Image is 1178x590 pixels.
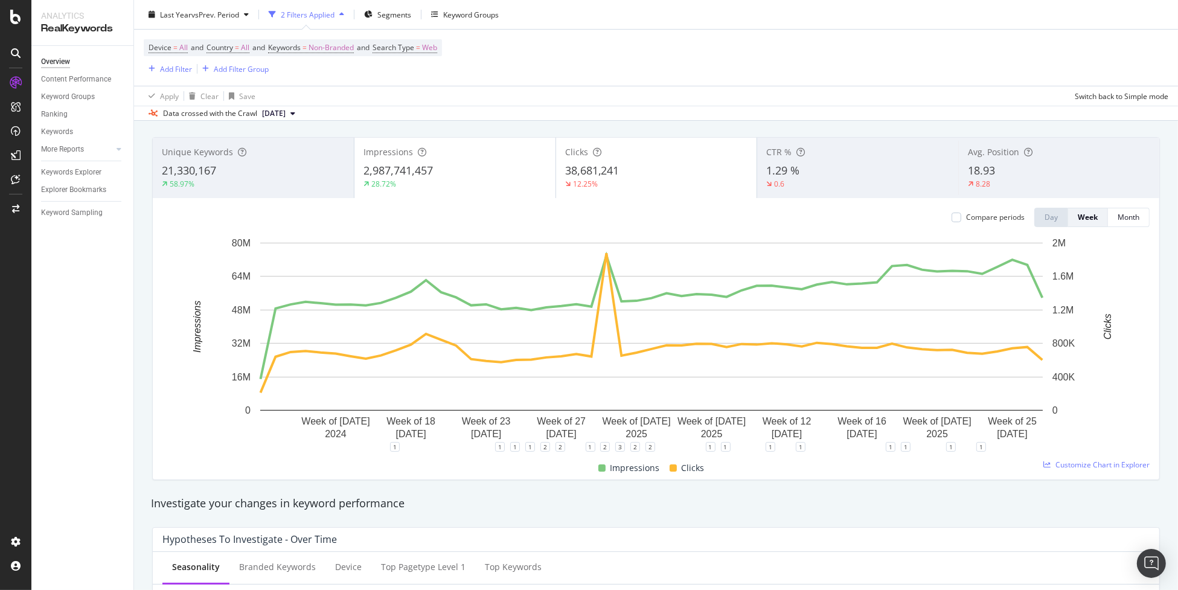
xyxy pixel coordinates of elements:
[495,442,505,452] div: 1
[1078,212,1098,222] div: Week
[162,237,1141,447] div: A chart.
[1108,208,1150,227] button: Month
[1055,460,1150,470] span: Customize Chart in Explorer
[626,429,647,440] text: 2025
[540,442,550,452] div: 2
[144,62,192,76] button: Add Filter
[537,417,586,427] text: Week of 27
[796,442,805,452] div: 1
[41,126,73,138] div: Keywords
[1075,91,1168,101] div: Switch back to Simple mode
[335,561,362,573] div: Device
[41,108,68,121] div: Ranking
[162,163,216,178] span: 21,330,167
[172,561,220,573] div: Seasonality
[443,9,499,19] div: Keyword Groups
[603,417,671,427] text: Week of [DATE]
[41,91,95,103] div: Keyword Groups
[976,442,986,452] div: 1
[41,56,125,68] a: Overview
[41,10,124,22] div: Analytics
[847,429,877,440] text: [DATE]
[645,442,655,452] div: 2
[377,9,411,19] span: Segments
[390,442,400,452] div: 1
[170,179,194,189] div: 58.97%
[1052,271,1074,281] text: 1.6M
[41,166,101,179] div: Keywords Explorer
[235,42,239,53] span: =
[766,146,792,158] span: CTR %
[371,179,396,189] div: 28.72%
[41,207,125,219] a: Keyword Sampling
[706,442,715,452] div: 1
[565,163,619,178] span: 38,681,241
[510,442,520,452] div: 1
[41,184,106,196] div: Explorer Bookmarks
[422,39,437,56] span: Web
[160,9,191,19] span: Last Year
[173,42,178,53] span: =
[600,442,610,452] div: 2
[232,338,251,348] text: 32M
[232,305,251,315] text: 48M
[968,146,1019,158] span: Avg. Position
[471,429,501,440] text: [DATE]
[257,106,300,121] button: [DATE]
[160,91,179,101] div: Apply
[197,62,269,76] button: Add Filter Group
[1043,460,1150,470] a: Customize Chart in Explorer
[976,179,990,189] div: 8.28
[426,5,504,24] button: Keyword Groups
[232,238,251,248] text: 80M
[565,146,588,158] span: Clicks
[245,405,251,415] text: 0
[395,429,426,440] text: [DATE]
[163,108,257,119] div: Data crossed with the Crawl
[184,86,219,106] button: Clear
[191,9,239,19] span: vs Prev. Period
[41,22,124,36] div: RealKeywords
[363,146,413,158] span: Impressions
[373,42,414,53] span: Search Type
[268,42,301,53] span: Keywords
[772,429,802,440] text: [DATE]
[682,461,705,475] span: Clicks
[763,417,811,427] text: Week of 12
[610,461,660,475] span: Impressions
[386,417,435,427] text: Week of 18
[1052,338,1075,348] text: 800K
[41,143,84,156] div: More Reports
[264,5,349,24] button: 2 Filters Applied
[555,442,565,452] div: 2
[41,184,125,196] a: Explorer Bookmarks
[232,372,251,382] text: 16M
[363,163,433,178] span: 2,987,741,457
[901,442,911,452] div: 1
[1052,372,1075,382] text: 400K
[303,42,307,53] span: =
[1068,208,1108,227] button: Week
[968,163,995,178] span: 18.93
[224,86,255,106] button: Save
[262,108,286,119] span: 2025 Sep. 9th
[41,73,125,86] a: Content Performance
[41,73,111,86] div: Content Performance
[774,179,784,189] div: 0.6
[546,429,577,440] text: [DATE]
[179,39,188,56] span: All
[359,5,416,24] button: Segments
[149,42,171,53] span: Device
[721,442,731,452] div: 1
[525,442,535,452] div: 1
[41,166,125,179] a: Keywords Explorer
[615,442,625,452] div: 3
[325,429,347,440] text: 2024
[946,442,956,452] div: 1
[1045,212,1058,222] div: Day
[485,561,542,573] div: Top Keywords
[886,442,895,452] div: 1
[192,301,202,353] text: Impressions
[1052,305,1074,315] text: 1.2M
[766,442,775,452] div: 1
